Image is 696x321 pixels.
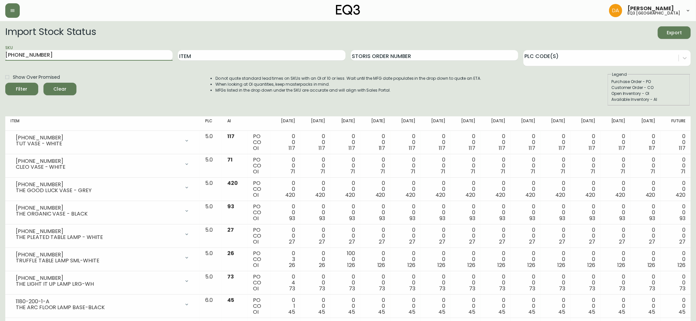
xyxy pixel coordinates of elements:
[227,249,234,257] span: 26
[11,250,195,265] div: [PHONE_NUMBER]TRUFFLE TABLE LAMP SML-WHITE
[681,168,685,175] span: 71
[306,133,325,151] div: 0 0
[529,238,535,246] span: 27
[576,157,595,175] div: 0 0
[546,227,565,245] div: 0 0
[319,144,325,152] span: 117
[516,297,535,315] div: 0 0
[576,133,595,151] div: 0 0
[469,144,475,152] span: 117
[350,168,355,175] span: 71
[611,97,686,102] div: Available Inventory - AI
[465,191,475,199] span: 420
[253,180,265,198] div: PO CO
[486,133,505,151] div: 0 0
[407,261,415,269] span: 126
[650,215,655,222] span: 93
[409,238,415,246] span: 27
[649,144,655,152] span: 117
[346,191,355,199] span: 420
[469,285,475,292] span: 73
[253,204,265,221] div: PO CO
[380,168,385,175] span: 71
[276,133,295,151] div: 0 0
[289,285,295,292] span: 73
[516,157,535,175] div: 0 0
[666,227,685,245] div: 0 0
[546,204,565,221] div: 0 0
[330,116,360,131] th: [DATE]
[16,234,180,240] div: THE PLEATED TABLE LAMP - WHITE
[410,168,415,175] span: 71
[619,285,626,292] span: 73
[306,180,325,198] div: 0 0
[646,191,655,199] span: 420
[546,274,565,292] div: 0 0
[306,157,325,175] div: 0 0
[11,227,195,242] div: [PHONE_NUMBER]THE PLEATED TABLE LAMP - WHITE
[529,144,535,152] span: 117
[253,168,259,175] span: OI
[11,204,195,218] div: [PHONE_NUMBER]THE ORGANIC VASE - BLACK
[253,238,259,246] span: OI
[426,180,445,198] div: 0 0
[276,157,295,175] div: 0 0
[396,297,415,315] div: 0 0
[555,191,565,199] span: 420
[679,144,685,152] span: 117
[11,180,195,195] div: [PHONE_NUMBER]THE GOOD LUCK VASE - GREY
[576,250,595,268] div: 0 0
[200,295,222,318] td: 6.0
[13,74,60,81] span: Show Over Promised
[611,91,686,97] div: Open Inventory - OI
[200,131,222,154] td: 5.0
[618,261,626,269] span: 126
[516,133,535,151] div: 0 0
[215,81,482,87] li: When looking at OI quantities, keep masterpacks in mind.
[486,157,505,175] div: 0 0
[336,157,355,175] div: 0 0
[11,133,195,148] div: [PHONE_NUMBER]TUT VASE - WHITE
[588,261,596,269] span: 126
[300,116,330,131] th: [DATE]
[456,133,475,151] div: 0 0
[200,224,222,248] td: 5.0
[376,191,385,199] span: 420
[215,87,482,93] li: MFGs listed in the drop down under the SKU are accurate and will align with Sales Portal.
[200,271,222,295] td: 5.0
[253,250,265,268] div: PO CO
[631,116,661,131] th: [DATE]
[636,157,655,175] div: 0 0
[349,215,355,222] span: 93
[606,133,625,151] div: 0 0
[525,191,535,199] span: 420
[426,274,445,292] div: 0 0
[379,144,385,152] span: 117
[440,168,445,175] span: 71
[619,144,626,152] span: 117
[576,180,595,198] div: 0 0
[16,211,180,217] div: THE ORGANIC VASE - BLACK
[227,203,234,210] span: 93
[648,261,655,269] span: 126
[435,191,445,199] span: 420
[253,157,265,175] div: PO CO
[486,204,505,221] div: 0 0
[276,204,295,221] div: 0 0
[409,285,415,292] span: 73
[576,204,595,221] div: 0 0
[379,215,385,222] span: 93
[253,285,259,292] span: OI
[5,116,200,131] th: Item
[499,215,505,222] span: 93
[426,297,445,315] div: 0 0
[486,297,505,315] div: 0 0
[379,238,385,246] span: 27
[16,299,180,305] div: 1180-200-1-A
[516,227,535,245] div: 0 0
[336,5,360,15] img: logo
[636,204,655,221] div: 0 0
[437,261,445,269] span: 126
[366,180,385,198] div: 0 0
[451,116,481,131] th: [DATE]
